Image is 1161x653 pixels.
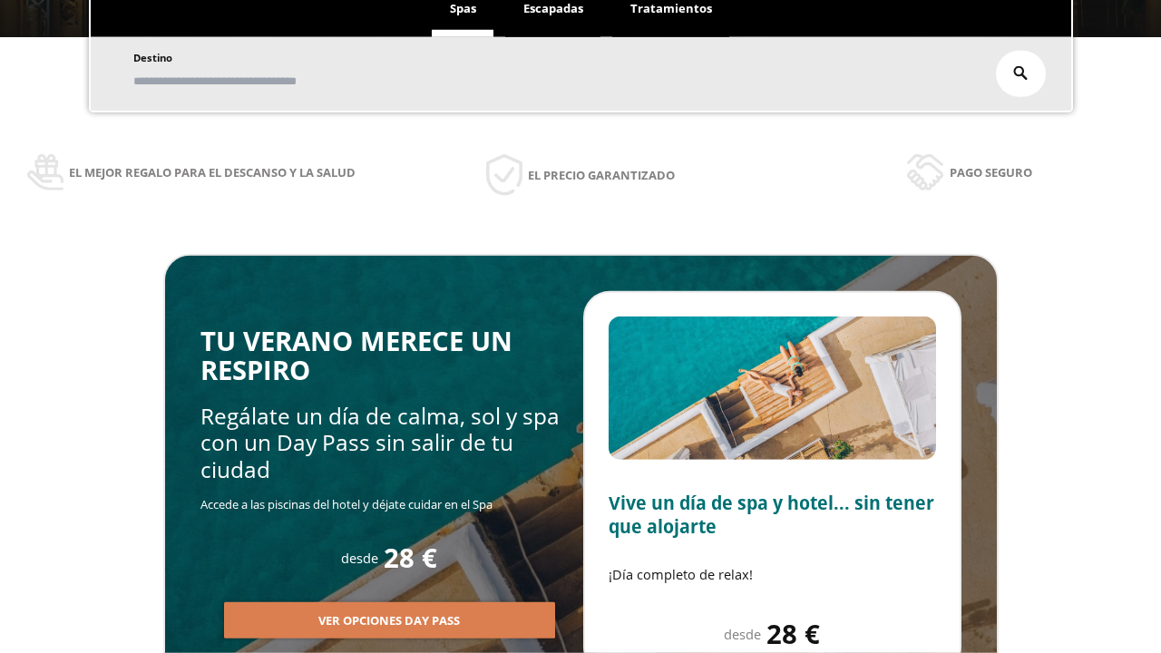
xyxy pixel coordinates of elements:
span: El precio garantizado [528,165,675,185]
span: Ver opciones Day Pass [318,612,460,630]
span: Vive un día de spa y hotel... sin tener que alojarte [609,491,934,539]
button: Ver opciones Day Pass [224,602,555,638]
span: ¡Día completo de relax! [609,565,753,583]
span: Destino [133,51,172,64]
span: 28 € [384,543,437,573]
span: desde [341,549,378,567]
span: TU VERANO MERECE UN RESPIRO [200,323,512,389]
span: 28 € [766,619,820,649]
span: desde [724,625,761,643]
span: Regálate un día de calma, sol y spa con un Day Pass sin salir de tu ciudad [200,401,560,484]
a: Ver opciones Day Pass [224,612,555,629]
span: Accede a las piscinas del hotel y déjate cuidar en el Spa [200,496,493,512]
span: Pago seguro [950,162,1032,182]
span: El mejor regalo para el descanso y la salud [69,162,356,182]
img: Slide2.BHA6Qswy.webp [609,317,936,460]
